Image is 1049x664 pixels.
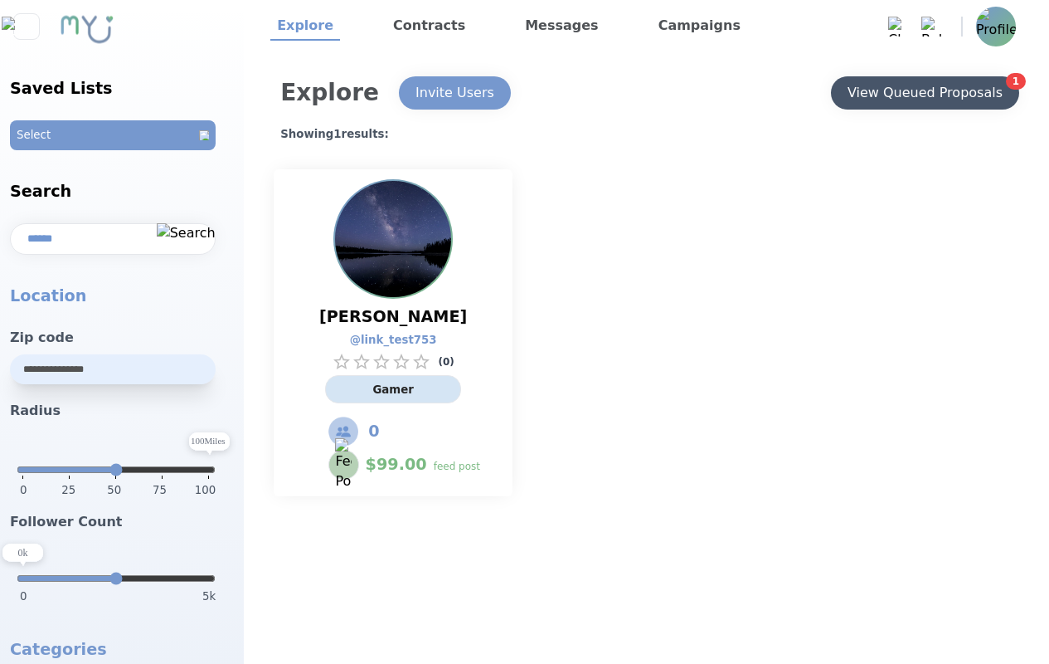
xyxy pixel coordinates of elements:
[652,12,747,41] a: Campaigns
[366,453,427,476] span: $ 99.00
[518,12,605,41] a: Messages
[847,83,1003,103] div: View Queued Proposals
[10,401,234,421] h3: Radius
[10,120,234,150] button: SelectOpen
[17,127,51,144] p: Select
[10,77,234,100] h2: Saved Lists
[438,355,454,369] p: ( 0 )
[191,436,226,446] text: 100 Miles
[368,420,379,443] span: 0
[10,180,234,203] h2: Search
[319,305,467,329] span: [PERSON_NAME]
[415,83,494,103] div: Invite Users
[153,482,167,505] span: 75
[270,12,340,41] a: Explore
[20,588,27,605] span: 0
[18,547,28,559] text: 0 k
[2,17,51,37] img: Close sidebar
[399,76,511,110] button: Invite Users
[1006,73,1026,90] span: 1
[10,638,234,662] h2: Categories
[386,12,472,41] a: Contracts
[10,512,234,532] h3: Follower Count
[976,7,1016,46] img: Profile
[831,76,1019,110] button: View Queued Proposals
[280,126,1026,143] h1: Showing 1 results:
[350,332,420,349] a: @ link_test753
[10,285,234,308] p: Location
[202,588,216,605] span: 5k
[335,438,352,491] img: Feed Post
[61,482,75,505] span: 25
[195,482,216,505] span: 100
[199,130,209,140] img: Open
[434,460,480,473] p: feed post
[328,417,358,447] img: Followers
[335,181,451,297] img: Profile
[921,17,941,37] img: Bell
[10,328,234,348] h3: Zip code
[107,482,121,505] span: 50
[280,76,379,110] h1: Explore
[888,17,908,37] img: Chat
[20,482,27,499] span: 0
[372,383,413,396] span: Gamer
